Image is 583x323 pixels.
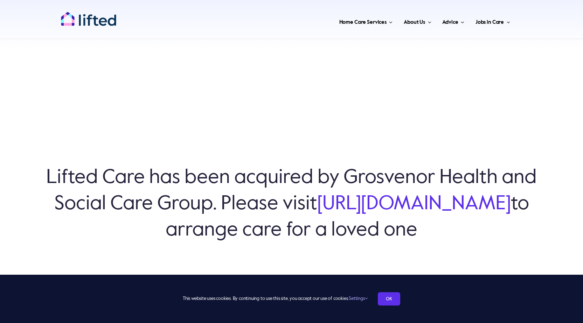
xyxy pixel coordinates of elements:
a: Home Care Services [337,10,395,31]
a: Jobs in Care [473,10,512,31]
a: Advice [440,10,466,31]
a: Settings [349,296,367,301]
a: [URL][DOMAIN_NAME] [317,194,511,214]
span: Jobs in Care [476,17,504,28]
span: Home Care Services [339,17,387,28]
h6: Lifted Care has been acquired by Grosvenor Health and Social Care Group. Please visit to arrange ... [35,165,548,244]
span: About Us [404,17,425,28]
a: lifted-logo [61,12,117,19]
a: OK [378,292,400,306]
nav: Main Menu [139,10,512,31]
a: About Us [402,10,433,31]
span: This website uses cookies. By continuing to use this site, you accept our use of cookies. [183,293,367,304]
span: Advice [442,17,458,28]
